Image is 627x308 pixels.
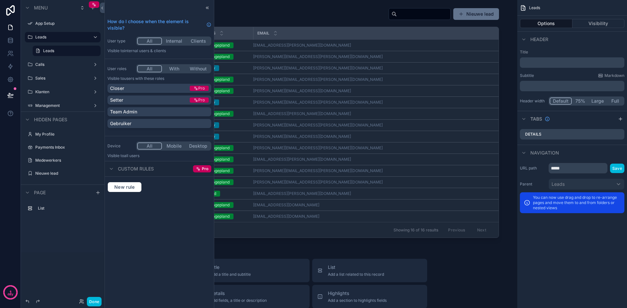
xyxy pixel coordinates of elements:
[394,227,438,233] span: Showing 16 of 16 results
[520,182,546,187] label: Parent
[572,97,588,105] button: 75%
[107,66,134,71] label: User roles
[43,48,97,53] label: Leads
[124,48,166,53] span: Internal users & clients
[210,298,267,303] span: Add fields, a title or description
[550,97,572,105] button: Default
[186,65,210,72] button: Without
[520,57,624,68] div: scrollable content
[8,292,13,297] p: day
[610,164,624,173] button: Save
[520,73,534,78] label: Subtitle
[520,50,624,55] label: Title
[107,18,211,31] a: How do I choose when the element is visible?
[38,206,95,211] label: List
[137,65,162,72] button: All
[198,86,205,91] span: Pro
[118,166,154,172] span: Custom rules
[21,200,104,220] div: scrollable content
[107,18,204,31] span: How do I choose when the element is visible?
[124,153,139,158] span: all users
[520,19,572,28] button: Options
[533,195,620,211] p: You can now use drag and drop to re-arrange pages and move them to and from folders or nested views
[186,142,210,150] button: Desktop
[530,116,542,122] span: Tabs
[162,65,186,72] button: With
[110,97,123,103] p: Setter
[210,264,251,271] span: Title
[107,38,134,44] label: User type
[34,116,67,123] span: Hidden pages
[110,120,131,127] p: Gebruiker
[107,143,134,149] label: Device
[328,264,384,271] span: List
[35,76,88,81] label: Sales
[35,35,88,40] label: Leads
[328,272,384,277] span: Add a list related to this record
[202,166,208,171] span: Pro
[257,31,269,36] span: Email
[210,272,251,277] span: Add a title and subtitle
[34,189,46,196] span: Page
[520,166,546,171] label: URL path
[110,109,137,115] p: Team Admin
[210,290,267,297] span: Details
[549,179,624,190] button: Leads
[107,76,211,81] p: Visible to
[107,182,142,192] button: New rule
[87,297,102,306] button: Done
[35,89,88,95] label: Klanten
[312,259,427,282] button: ListAdd a list related to this record
[529,5,540,10] span: Leads
[162,142,186,150] button: Mobile
[107,48,211,53] p: Visible to
[124,76,164,81] span: Users with these roles
[328,290,387,297] span: Highlights
[520,98,546,104] label: Header width
[35,171,97,176] label: Nieuwe lead
[520,81,624,91] div: scrollable content
[35,145,97,150] label: Payments Inbox
[162,37,186,45] button: Internal
[112,184,137,190] span: New rule
[530,36,548,43] span: Header
[35,103,88,108] label: Management
[328,298,387,303] span: Add a section to highlights fields
[107,153,211,158] p: Visible to
[35,158,97,163] label: Medewerkers
[552,181,565,187] span: Leads
[137,142,162,150] button: All
[35,132,97,137] label: My Profile
[607,97,623,105] button: Full
[572,19,625,28] button: Visibility
[110,85,124,92] p: Closer
[198,97,205,103] span: Pro
[9,289,11,296] p: 1
[598,73,624,78] a: Markdown
[588,97,607,105] button: Large
[34,5,48,11] span: Menu
[604,73,624,78] span: Markdown
[137,37,162,45] button: All
[186,37,210,45] button: Clients
[35,21,97,26] label: App Setup
[530,150,559,156] span: Navigation
[35,62,88,67] label: Calls
[525,132,541,137] label: Details
[195,259,310,282] button: TitleAdd a title and subtitle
